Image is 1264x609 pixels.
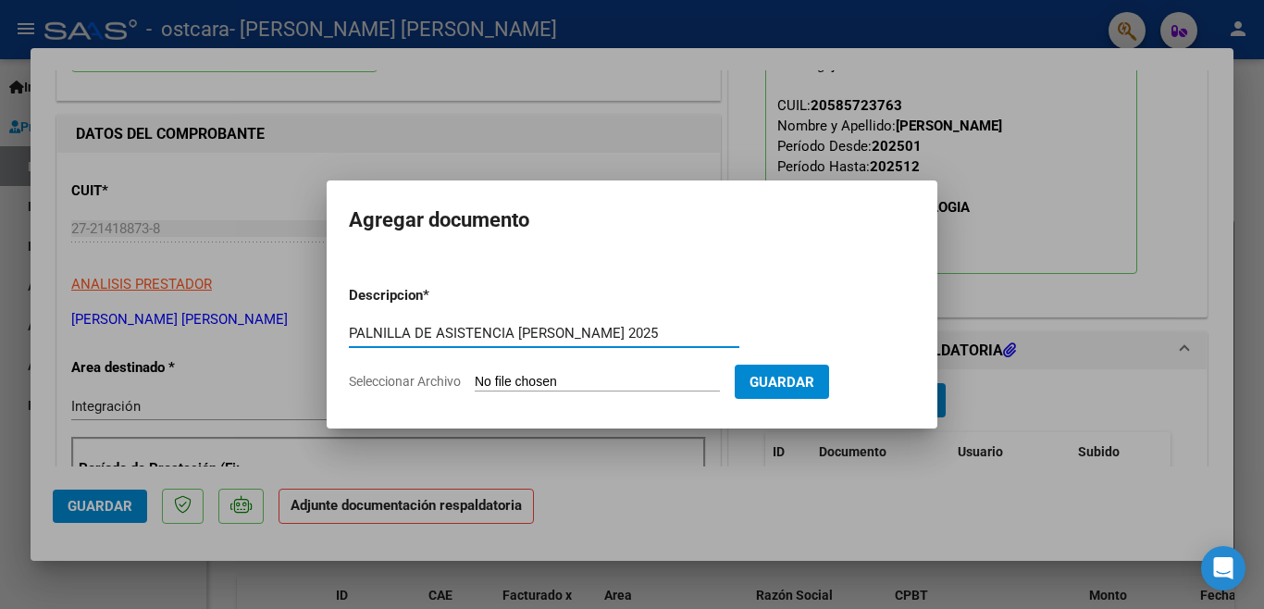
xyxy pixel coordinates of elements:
div: Open Intercom Messenger [1201,546,1245,590]
span: Guardar [750,374,814,391]
button: Guardar [735,365,829,399]
h2: Agregar documento [349,203,915,238]
p: Descripcion [349,285,519,306]
span: Seleccionar Archivo [349,374,461,389]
